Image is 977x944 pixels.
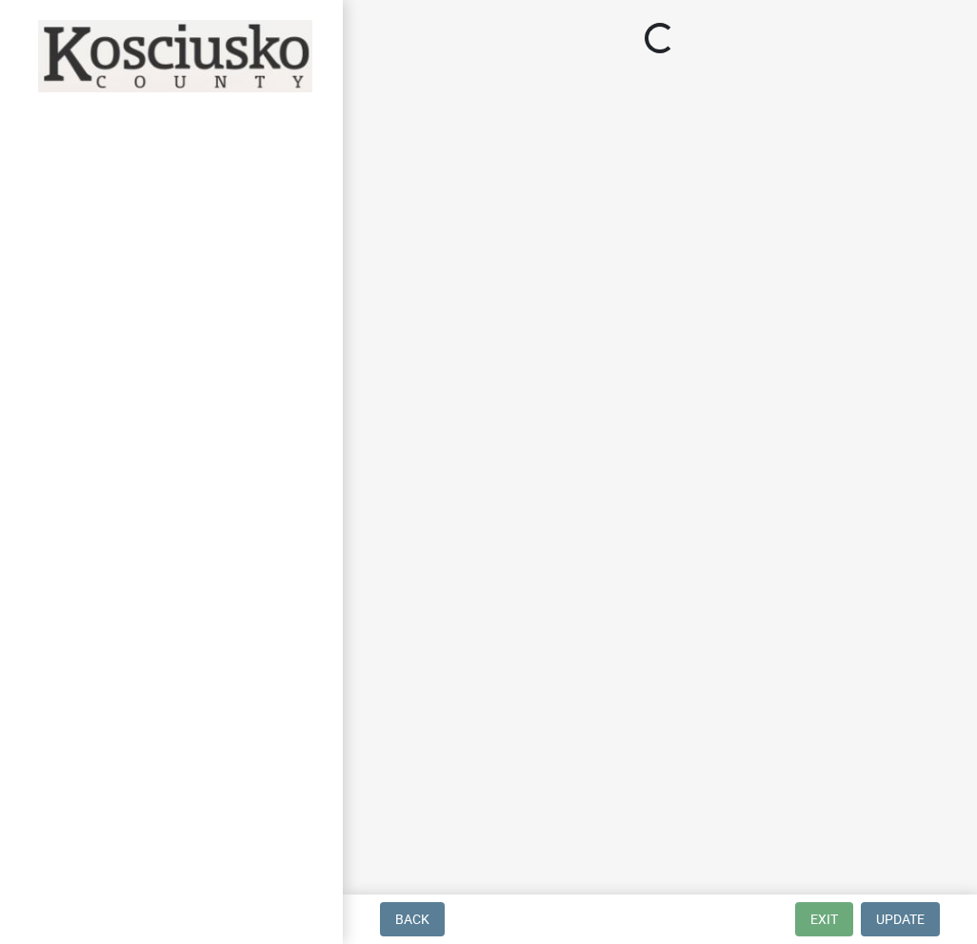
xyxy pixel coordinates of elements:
[861,902,940,936] button: Update
[795,902,853,936] button: Exit
[876,912,925,927] span: Update
[395,912,429,927] span: Back
[380,902,445,936] button: Back
[38,20,312,92] img: Kosciusko County, Indiana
